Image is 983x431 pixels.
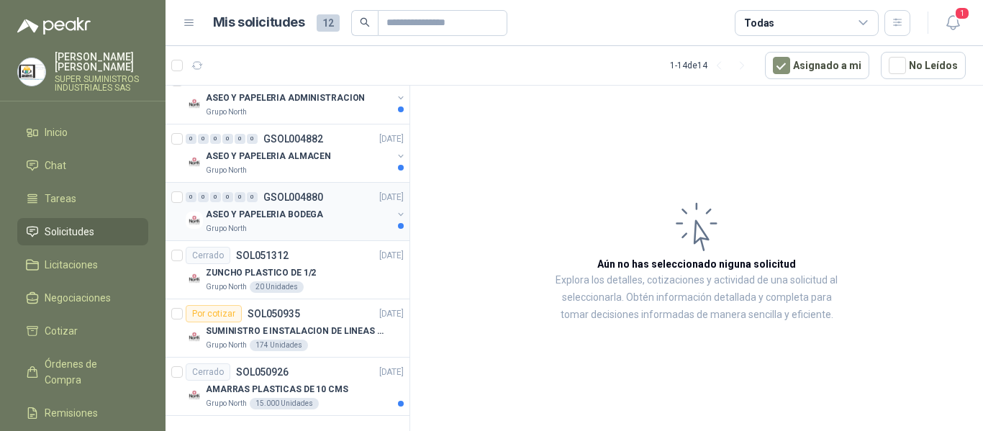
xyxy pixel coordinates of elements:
a: Tareas [17,185,148,212]
a: Licitaciones [17,251,148,278]
span: Órdenes de Compra [45,356,135,388]
span: Cotizar [45,323,78,339]
div: 1 - 14 de 14 [670,54,753,77]
a: 0 0 0 0 0 0 GSOL004880[DATE] Company LogoASEO Y PAPELERIA BODEGAGrupo North [186,189,407,235]
div: 0 [210,134,221,144]
span: Remisiones [45,405,98,421]
p: [DATE] [379,307,404,321]
img: Company Logo [186,153,203,171]
span: Licitaciones [45,257,98,273]
a: Por cotizarSOL050935[DATE] Company LogoSUMINISTRO E INSTALACION DE LINEAS DE VIDAGrupo North174 U... [166,299,409,358]
div: 15.000 Unidades [250,398,319,409]
p: SOL051312 [236,250,289,260]
img: Company Logo [186,328,203,345]
span: Negociaciones [45,290,111,306]
p: Explora los detalles, cotizaciones y actividad de una solicitud al seleccionarla. Obtén informaci... [554,272,839,324]
p: Grupo North [206,106,247,118]
a: Remisiones [17,399,148,427]
a: Órdenes de Compra [17,350,148,394]
p: [DATE] [379,191,404,204]
p: GSOL004883 [263,76,323,86]
p: ASEO Y PAPELERIA ALMACEN [206,150,331,163]
div: 0 [247,134,258,144]
p: ASEO Y PAPELERIA BODEGA [206,208,323,222]
p: Grupo North [206,340,247,351]
button: 1 [940,10,966,36]
div: 0 [198,192,209,202]
p: AMARRAS PLASTICAS DE 10 CMS [206,383,348,396]
a: CerradoSOL050926[DATE] Company LogoAMARRAS PLASTICAS DE 10 CMSGrupo North15.000 Unidades [166,358,409,416]
div: Todas [744,15,774,31]
img: Logo peakr [17,17,91,35]
div: Cerrado [186,247,230,264]
p: [DATE] [379,366,404,379]
p: Grupo North [206,165,247,176]
span: Chat [45,158,66,173]
p: SUPER SUMINISTROS INDUSTRIALES SAS [55,75,148,92]
p: Grupo North [206,281,247,293]
a: Inicio [17,119,148,146]
button: No Leídos [881,52,966,79]
p: SOL050935 [248,309,300,319]
p: ZUNCHO PLASTICO DE 1/2 [206,266,316,280]
h3: Aún no has seleccionado niguna solicitud [597,256,796,272]
h1: Mis solicitudes [213,12,305,33]
p: GSOL004880 [263,192,323,202]
a: Negociaciones [17,284,148,312]
div: 20 Unidades [250,281,304,293]
a: 0 0 0 0 0 0 GSOL004883[DATE] Company LogoASEO Y PAPELERIA ADMINISTRACIONGrupo North [186,72,407,118]
div: 0 [235,134,245,144]
a: Cotizar [17,317,148,345]
div: 0 [222,134,233,144]
p: [DATE] [379,249,404,263]
a: Solicitudes [17,218,148,245]
img: Company Logo [186,95,203,112]
div: 0 [247,192,258,202]
div: 174 Unidades [250,340,308,351]
span: Inicio [45,124,68,140]
span: Solicitudes [45,224,94,240]
div: Por cotizar [186,305,242,322]
a: 0 0 0 0 0 0 GSOL004882[DATE] Company LogoASEO Y PAPELERIA ALMACENGrupo North [186,130,407,176]
div: 0 [235,192,245,202]
div: 0 [186,134,196,144]
div: 0 [186,192,196,202]
img: Company Logo [186,212,203,229]
div: 0 [210,192,221,202]
div: 0 [198,134,209,144]
img: Company Logo [186,270,203,287]
p: Grupo North [206,223,247,235]
div: 0 [222,192,233,202]
span: 12 [317,14,340,32]
img: Company Logo [186,386,203,404]
p: SOL050926 [236,367,289,377]
p: [DATE] [379,132,404,146]
p: ASEO Y PAPELERIA ADMINISTRACION [206,91,365,105]
p: SUMINISTRO E INSTALACION DE LINEAS DE VIDA [206,325,385,338]
span: 1 [954,6,970,20]
button: Asignado a mi [765,52,869,79]
p: GSOL004882 [263,134,323,144]
span: Tareas [45,191,76,207]
span: search [360,17,370,27]
div: Cerrado [186,363,230,381]
p: Grupo North [206,398,247,409]
a: CerradoSOL051312[DATE] Company LogoZUNCHO PLASTICO DE 1/2Grupo North20 Unidades [166,241,409,299]
p: [PERSON_NAME] [PERSON_NAME] [55,52,148,72]
a: Chat [17,152,148,179]
img: Company Logo [18,58,45,86]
